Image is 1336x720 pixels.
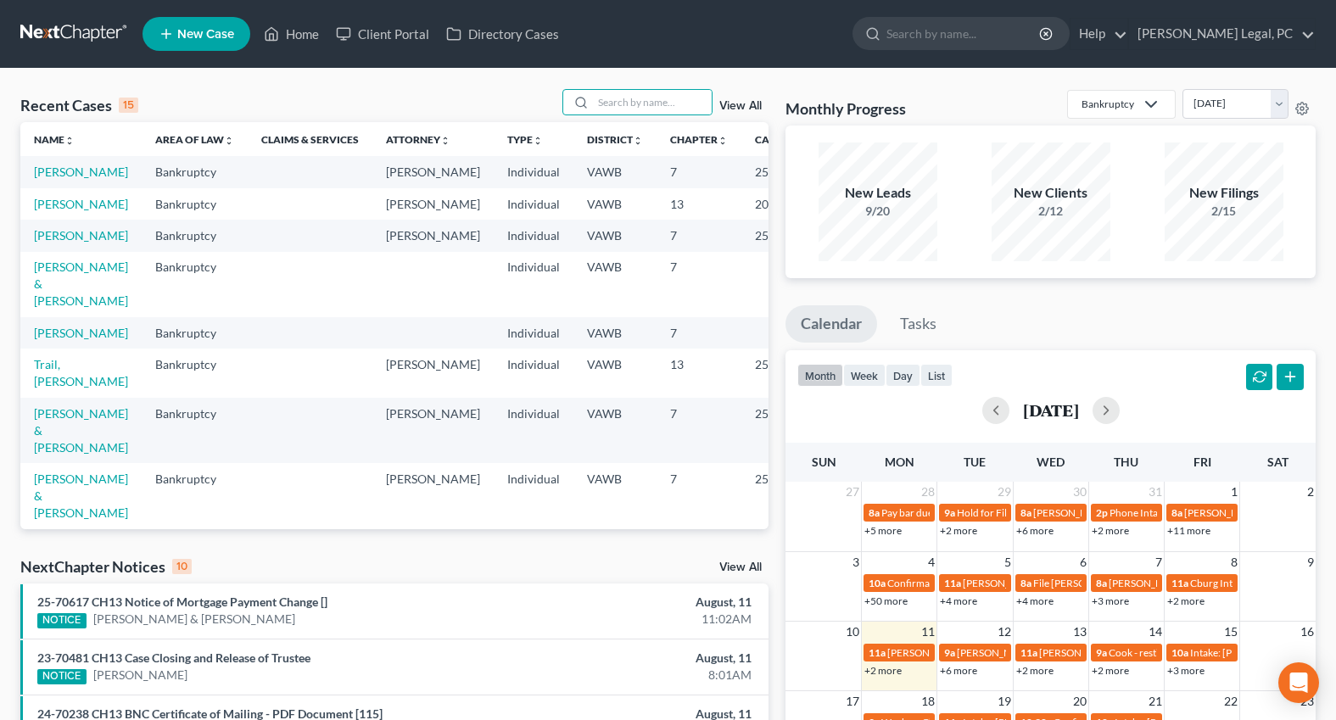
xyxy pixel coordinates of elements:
a: +5 more [864,524,902,537]
span: 1 [1229,482,1239,502]
td: 25-70576 [741,529,823,561]
a: +4 more [1016,594,1054,607]
span: 8a [1020,577,1031,589]
span: Sun [812,455,836,469]
button: month [797,364,843,387]
div: New Leads [819,183,937,203]
div: NOTICE [37,669,87,684]
td: Individual [494,349,573,397]
a: Calendar [785,305,877,343]
span: 3 [851,552,861,572]
span: Tue [964,455,986,469]
div: 2/15 [1165,203,1283,220]
td: [PERSON_NAME] [372,220,494,251]
span: 8a [1171,506,1182,519]
span: Confirmation hearing for [PERSON_NAME] & [PERSON_NAME] [887,577,1170,589]
a: Typeunfold_more [507,133,543,146]
a: +50 more [864,594,908,607]
button: day [886,364,920,387]
td: 25-70670 [741,220,823,251]
a: +6 more [1016,524,1054,537]
td: VAWB [573,317,657,349]
td: Bankruptcy [142,317,248,349]
a: [PERSON_NAME] [34,228,128,243]
a: [PERSON_NAME] [34,197,128,211]
span: 9a [944,506,955,519]
div: NextChapter Notices [20,556,192,577]
td: VAWB [573,252,657,317]
a: [PERSON_NAME] & [PERSON_NAME] [34,472,128,520]
a: +2 more [940,524,977,537]
div: August, 11 [525,594,752,611]
td: Individual [494,317,573,349]
td: Individual [494,529,573,561]
span: 27 [844,482,861,502]
a: Trail, [PERSON_NAME] [34,357,128,388]
span: 12 [996,622,1013,642]
span: 8 [1229,552,1239,572]
td: Individual [494,398,573,463]
span: Fri [1193,455,1211,469]
div: Open Intercom Messenger [1278,662,1319,703]
input: Search by name... [886,18,1042,49]
span: 15 [1222,622,1239,642]
td: VAWB [573,156,657,187]
td: Bankruptcy [142,188,248,220]
a: [PERSON_NAME] [34,326,128,340]
td: Bankruptcy [142,220,248,251]
span: 9a [1096,646,1107,659]
span: 11 [920,622,936,642]
i: unfold_more [633,136,643,146]
div: 2/12 [992,203,1110,220]
span: 5 [1003,552,1013,572]
td: [PERSON_NAME] [372,463,494,528]
td: Bankruptcy [142,398,248,463]
td: 7 [657,156,741,187]
td: Individual [494,220,573,251]
i: unfold_more [440,136,450,146]
td: 7 [657,529,741,561]
span: 11a [869,646,886,659]
span: 19 [996,691,1013,712]
td: Individual [494,188,573,220]
a: Chapterunfold_more [670,133,728,146]
span: 9 [1305,552,1316,572]
a: Client Portal [327,19,438,49]
td: 7 [657,463,741,528]
a: Tasks [885,305,952,343]
td: Bankruptcy [142,156,248,187]
td: 13 [657,188,741,220]
td: VAWB [573,529,657,561]
td: 7 [657,220,741,251]
a: Area of Lawunfold_more [155,133,234,146]
a: [PERSON_NAME] & [PERSON_NAME] [93,611,295,628]
td: Individual [494,463,573,528]
span: 16 [1299,622,1316,642]
span: 2p [1096,506,1108,519]
div: 15 [119,98,138,113]
td: 25-70464 [741,398,823,463]
span: 17 [844,691,861,712]
td: 7 [657,252,741,317]
a: +2 more [1092,524,1129,537]
td: 25-70646 [741,156,823,187]
button: week [843,364,886,387]
td: Bankruptcy [142,463,248,528]
span: 6 [1078,552,1088,572]
td: [PERSON_NAME] [372,398,494,463]
span: [PERSON_NAME] documents to trustee [1033,506,1209,519]
i: unfold_more [718,136,728,146]
span: Mon [885,455,914,469]
span: Hold for Filing [957,506,1020,519]
span: 9a [944,646,955,659]
h3: Monthly Progress [785,98,906,119]
a: View All [719,100,762,112]
span: 20 [1071,691,1088,712]
a: Districtunfold_more [587,133,643,146]
span: Pay bar dues [881,506,937,519]
div: NOTICE [37,613,87,628]
h2: [DATE] [1023,401,1079,419]
a: Case Nounfold_more [755,133,809,146]
a: 23-70481 CH13 Case Closing and Release of Trustee [37,650,310,665]
span: 11a [1020,646,1037,659]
